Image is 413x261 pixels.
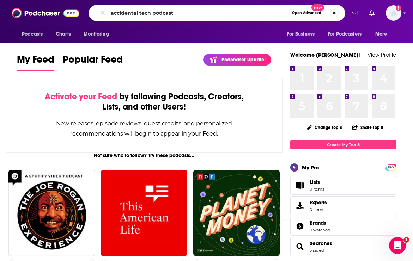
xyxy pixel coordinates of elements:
[310,240,332,247] a: Searches
[22,29,43,39] span: Podcasts
[310,187,324,192] span: 0 items
[349,7,361,19] a: Show notifications dropdown
[310,228,330,232] a: 0 watched
[310,220,326,226] span: Brands
[51,27,75,41] a: Charts
[310,248,324,253] a: 3 saved
[368,51,396,58] a: View Profile
[292,11,321,15] span: Open Advanced
[289,9,324,17] button: Open AdvancedNew
[56,29,71,39] span: Charts
[303,123,346,132] button: Change Top 8
[386,5,401,21] span: Logged in as mirhan.tariq
[366,7,377,19] a: Show notifications dropdown
[41,92,247,112] div: by following Podcasts, Creators, Lists, and other Users!
[12,6,79,20] img: Podchaser - Follow, Share and Rate Podcasts
[89,5,345,21] div: Search podcasts, credits, & more...
[293,201,307,211] span: Exports
[328,29,362,39] span: For Podcasters
[310,179,324,185] span: Lists
[293,242,307,251] a: Searches
[396,5,401,11] svg: Add a profile image
[290,140,396,149] a: Create My Top 8
[290,237,396,256] span: Searches
[311,4,324,11] span: New
[8,170,95,256] img: The Joe Rogan Experience
[79,27,118,41] button: open menu
[386,5,401,21] button: Show profile menu
[310,199,327,206] span: Exports
[310,179,320,185] span: Lists
[387,164,395,170] a: PRO
[45,91,117,102] span: Activate your Feed
[17,54,54,71] a: My Feed
[63,54,123,71] a: Popular Feed
[6,153,283,159] div: Not sure who to follow? Try these podcasts...
[352,120,384,134] button: Share Top 8
[310,220,330,226] a: Brands
[17,27,52,41] button: open menu
[108,7,289,19] input: Search podcasts, credits, & more...
[221,57,266,63] p: Podchaser Update!
[290,176,396,195] a: Lists
[282,27,323,41] button: open menu
[193,170,280,256] img: Planet Money
[403,237,409,243] span: 1
[370,27,396,41] button: open menu
[290,217,396,236] span: Brands
[17,54,54,70] span: My Feed
[84,29,109,39] span: Monitoring
[389,237,406,254] iframe: Intercom live chat
[302,164,319,171] div: My Pro
[101,170,188,256] img: This American Life
[323,27,372,41] button: open menu
[287,29,315,39] span: For Business
[293,180,307,190] span: Lists
[386,5,401,21] img: User Profile
[290,51,360,58] a: Welcome [PERSON_NAME]!
[375,29,387,39] span: More
[290,196,396,215] a: Exports
[310,207,327,212] span: 0 items
[63,54,123,70] span: Popular Feed
[293,221,307,231] a: Brands
[41,118,247,139] div: New releases, episode reviews, guest credits, and personalized recommendations will begin to appe...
